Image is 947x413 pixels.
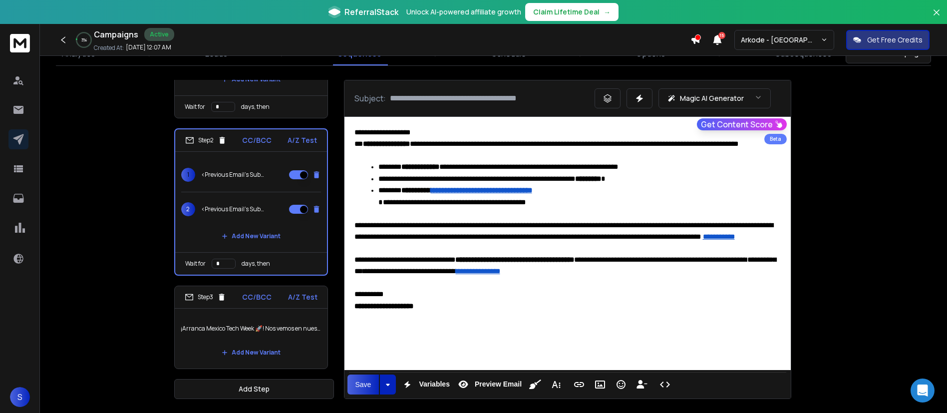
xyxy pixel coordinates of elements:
[655,375,674,395] button: Code View
[454,375,524,395] button: Preview Email
[347,375,379,395] button: Save
[144,28,174,41] div: Active
[911,379,935,403] div: Open Intercom Messenger
[344,6,398,18] span: ReferralStack
[570,375,589,395] button: Insert Link (Ctrl+K)
[697,118,787,130] button: Get Content Score
[632,375,651,395] button: Insert Unsubscribe Link
[174,286,328,369] li: Step3CC/BCCA/Z Test¡Arranca Mexico Tech Week 🚀! Nos vemos en nuestro WorkshopAdd New Variant
[81,37,87,43] p: 3 %
[242,260,270,268] p: days, then
[242,135,272,145] p: CC/BCC
[241,103,270,111] p: days, then
[288,292,317,302] p: A/Z Test
[930,6,943,30] button: Close banner
[10,387,30,407] button: S
[612,375,631,395] button: Emoticons
[591,375,610,395] button: Insert Image (Ctrl+P)
[181,315,321,343] p: ¡Arranca Mexico Tech Week 🚀! Nos vemos en nuestro Workshop
[406,7,521,17] p: Unlock AI-powered affiliate growth
[126,43,171,51] p: [DATE] 12:07 AM
[94,28,138,40] h1: Campaigns
[604,7,611,17] span: →
[473,380,524,389] span: Preview Email
[94,44,124,52] p: Created At:
[201,171,265,179] p: <Previous Email's Subject>
[741,35,821,45] p: Arkode - [GEOGRAPHIC_DATA]
[526,375,545,395] button: Clean HTML
[181,168,195,182] span: 1
[525,3,619,21] button: Claim Lifetime Deal→
[846,30,930,50] button: Get Free Credits
[185,136,227,145] div: Step 2
[417,380,452,389] span: Variables
[181,202,195,216] span: 2
[174,128,328,276] li: Step2CC/BCCA/Z Test1<Previous Email's Subject>2<Previous Email's Subject>Add New VariantWait ford...
[185,103,205,111] p: Wait for
[354,92,386,104] p: Subject:
[214,343,289,363] button: Add New Variant
[718,32,725,39] span: 15
[185,260,206,268] p: Wait for
[547,375,566,395] button: More Text
[214,226,289,246] button: Add New Variant
[174,379,334,399] button: Add Step
[398,375,452,395] button: Variables
[764,134,787,144] div: Beta
[867,35,923,45] p: Get Free Credits
[658,88,771,108] button: Magic AI Generator
[242,292,272,302] p: CC/BCC
[185,293,226,302] div: Step 3
[201,205,265,213] p: <Previous Email's Subject>
[288,135,317,145] p: A/Z Test
[680,93,744,103] p: Magic AI Generator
